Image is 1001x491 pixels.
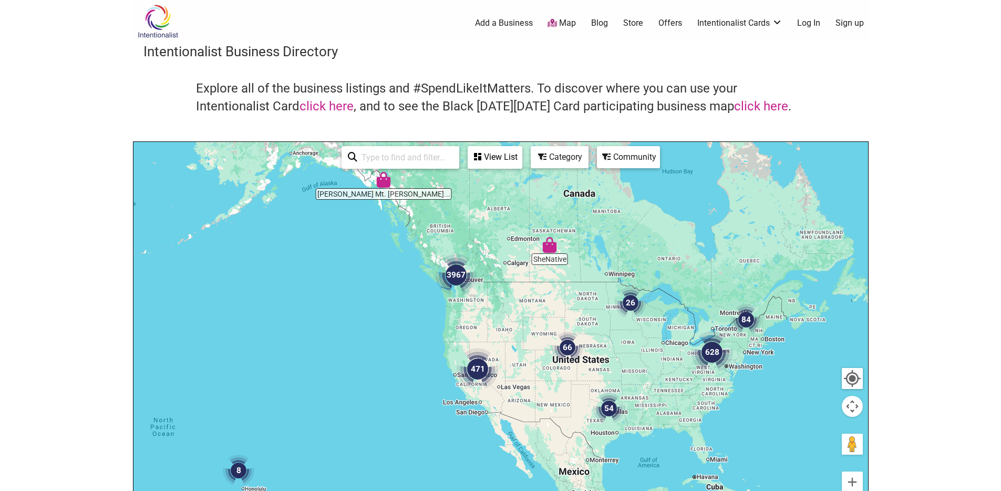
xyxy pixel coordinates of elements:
[435,254,477,296] div: 3967
[842,396,863,417] button: Map camera controls
[376,172,391,188] div: Tripp's Mt. Juneau Trading Post
[835,17,864,29] a: Sign up
[691,331,733,373] div: 628
[357,147,453,168] input: Type to find and filter...
[593,393,625,424] div: 54
[542,237,558,253] div: SheNative
[552,332,583,363] div: 66
[223,455,254,486] div: 8
[469,147,521,167] div: View List
[300,99,354,114] a: click here
[797,17,820,29] a: Log In
[615,287,646,319] div: 26
[196,80,806,115] h4: Explore all of the business listings and #SpendLikeItMatters. To discover where you can use your ...
[734,99,788,114] a: click here
[598,147,659,167] div: Community
[591,17,608,29] a: Blog
[532,147,587,167] div: Category
[143,42,858,61] h3: Intentionalist Business Directory
[658,17,682,29] a: Offers
[468,146,522,169] div: See a list of the visible businesses
[597,146,660,168] div: Filter by Community
[457,348,499,390] div: 471
[730,304,762,335] div: 84
[133,4,183,38] img: Intentionalist
[842,368,863,389] button: Your Location
[531,146,589,168] div: Filter by category
[342,146,459,169] div: Type to search and filter
[475,17,533,29] a: Add a Business
[548,17,576,29] a: Map
[697,17,782,29] a: Intentionalist Cards
[623,17,643,29] a: Store
[842,434,863,455] button: Drag Pegman onto the map to open Street View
